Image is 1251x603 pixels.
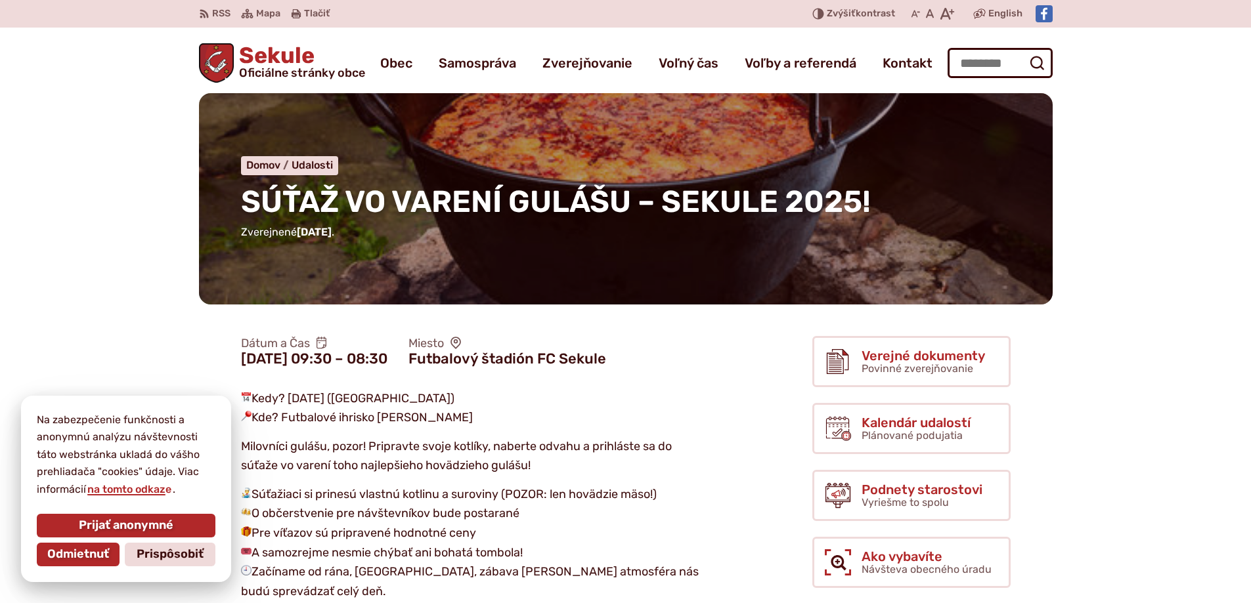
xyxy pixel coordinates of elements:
a: na tomto odkaze [86,483,173,495]
span: Prispôsobiť [137,547,204,562]
a: Kontakt [883,45,933,81]
img: 🎟️ [241,546,252,556]
span: Verejné dokumenty [862,348,985,363]
a: Podnety starostovi Vyriešme to spolu [812,470,1011,521]
span: Domov [246,159,280,171]
span: Dátum a Čas [241,336,387,351]
img: 📅 [241,392,252,402]
span: SÚŤAŽ VO VARENÍ GULÁŠU – SEKULE 2025! [241,184,871,220]
span: Zvýšiť [827,8,856,19]
span: kontrast [827,9,895,20]
span: Ako vybavíte [862,549,992,564]
a: English [986,6,1025,22]
span: Kalendár udalostí [862,415,971,430]
span: Mapa [256,6,280,22]
a: Verejné dokumenty Povinné zverejňovanie [812,336,1011,387]
span: Oficiálne stránky obce [239,67,365,79]
span: Návšteva obecného úradu [862,563,992,575]
img: 🎁 [241,526,252,537]
button: Odmietnuť [37,543,120,566]
a: Samospráva [439,45,516,81]
a: Logo Sekule, prejsť na domovskú stránku. [199,43,366,83]
span: Vyriešme to spolu [862,496,949,509]
p: Kedy? [DATE] ([GEOGRAPHIC_DATA]) Kde? Futbalové ihrisko [PERSON_NAME] [241,389,707,428]
p: Zverejnené . [241,224,1011,241]
span: Odmietnuť [47,547,109,562]
span: English [988,6,1022,22]
span: Podnety starostovi [862,482,982,497]
img: 🕘 [241,565,252,575]
a: Udalosti [292,159,333,171]
figcaption: Futbalový štadión FC Sekule [408,350,606,367]
span: [DATE] [297,226,332,238]
img: Prejsť na Facebook stránku [1036,5,1053,22]
a: Voľby a referendá [745,45,856,81]
img: Prejsť na domovskú stránku [199,43,234,83]
span: Prijať anonymné [79,518,173,533]
a: Domov [246,159,292,171]
span: Miesto [408,336,606,351]
span: RSS [212,6,230,22]
p: Súťažiaci si prinesú vlastnú kotlinu a suroviny (POZOR: len hovädzie mäso!) O občerstvenie pre ná... [241,485,707,602]
img: 👨‍🍳 [241,488,252,498]
p: Na zabezpečenie funkčnosti a anonymnú analýzu návštevnosti táto webstránka ukladá do vášho prehli... [37,411,215,498]
button: Prispôsobiť [125,543,215,566]
img: 📍 [241,411,252,421]
p: Milovníci gulášu, pozor! Pripravte svoje kotlíky, naberte odvahu a prihláste sa do súťaže vo vare... [241,437,707,476]
span: Plánované podujatia [862,429,963,442]
span: Tlačiť [304,9,330,20]
a: Voľný čas [659,45,718,81]
figcaption: [DATE] 09:30 – 08:30 [241,350,387,367]
span: Povinné zverejňovanie [862,362,973,375]
button: Prijať anonymné [37,514,215,537]
a: Kalendár udalostí Plánované podujatia [812,403,1011,454]
a: Ako vybavíte Návšteva obecného úradu [812,537,1011,588]
a: Obec [380,45,412,81]
img: 🍻 [241,507,252,517]
span: Sekule [234,45,365,79]
a: Zverejňovanie [542,45,632,81]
